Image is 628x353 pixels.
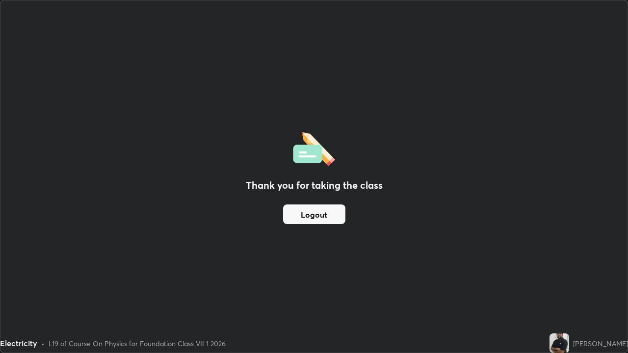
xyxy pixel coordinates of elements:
[41,338,45,349] div: •
[549,333,569,353] img: faa59a2d31d341bfac7998e9f8798381.jpg
[283,204,345,224] button: Logout
[49,338,226,349] div: L19 of Course On Physics for Foundation Class VII 1 2026
[246,178,383,193] h2: Thank you for taking the class
[293,129,335,166] img: offlineFeedback.1438e8b3.svg
[573,338,628,349] div: [PERSON_NAME]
